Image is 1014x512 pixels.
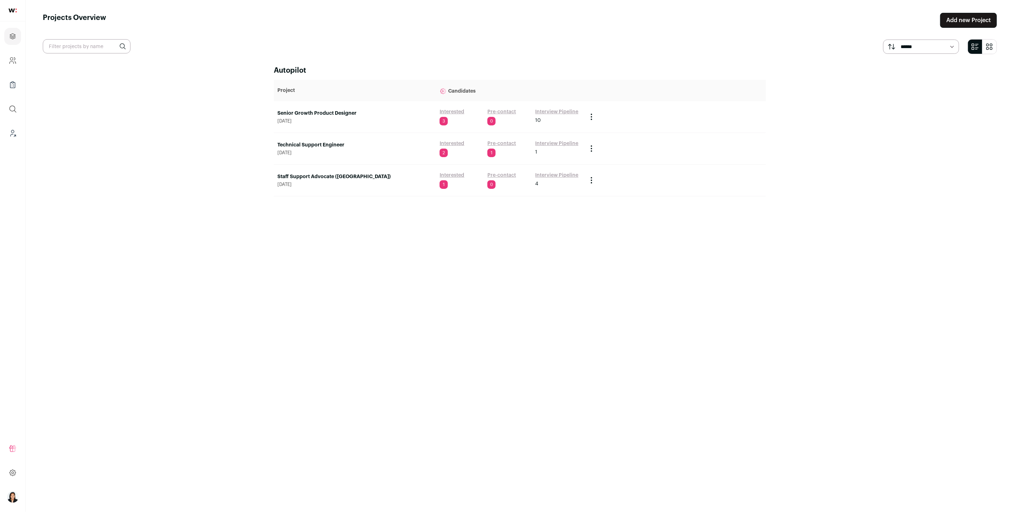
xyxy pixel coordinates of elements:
a: Interview Pipeline [535,140,578,147]
span: 4 [535,180,538,187]
a: Company Lists [4,76,21,93]
span: 0 [487,117,496,125]
a: Technical Support Engineer [277,141,432,149]
a: Senior Growth Product Designer [277,110,432,117]
span: [DATE] [277,118,432,124]
a: Pre-contact [487,140,516,147]
a: Interview Pipeline [535,172,578,179]
a: Interested [440,108,464,115]
img: 13709957-medium_jpg [7,491,19,503]
a: Staff Support Advocate ([GEOGRAPHIC_DATA]) [277,173,432,180]
span: 2 [440,149,448,157]
button: Project Actions [587,113,596,121]
span: 10 [535,117,541,124]
h1: Projects Overview [43,13,106,28]
img: wellfound-shorthand-0d5821cbd27db2630d0214b213865d53afaa358527fdda9d0ea32b1df1b89c2c.svg [9,9,17,12]
button: Project Actions [587,176,596,185]
a: Company and ATS Settings [4,52,21,69]
span: 3 [440,117,448,125]
span: 0 [487,180,496,189]
span: [DATE] [277,150,432,156]
a: Interested [440,172,464,179]
input: Filter projects by name [43,39,130,53]
a: Add new Project [940,13,997,28]
a: Interested [440,140,464,147]
h2: Autopilot [274,66,766,76]
span: 1 [487,149,496,157]
a: Pre-contact [487,172,516,179]
p: Candidates [440,83,580,98]
span: 1 [440,180,448,189]
a: Pre-contact [487,108,516,115]
button: Project Actions [587,144,596,153]
a: Interview Pipeline [535,108,578,115]
a: Leads (Backoffice) [4,125,21,142]
span: 1 [535,149,537,156]
span: [DATE] [277,182,432,187]
a: Projects [4,28,21,45]
button: Open dropdown [7,491,19,503]
p: Project [277,87,432,94]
